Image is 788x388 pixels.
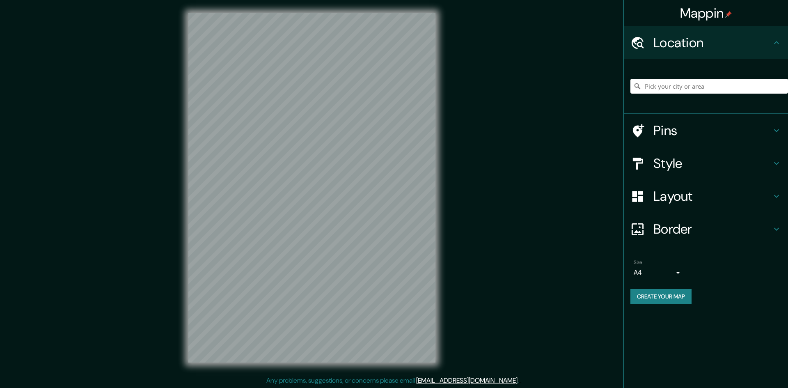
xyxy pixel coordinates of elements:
[634,259,642,266] label: Size
[653,122,772,139] h4: Pins
[416,376,518,385] a: [EMAIL_ADDRESS][DOMAIN_NAME]
[653,221,772,237] h4: Border
[624,180,788,213] div: Layout
[653,188,772,204] h4: Layout
[680,5,732,21] h4: Mappin
[266,376,519,386] p: Any problems, suggestions, or concerns please email .
[725,11,732,18] img: pin-icon.png
[624,26,788,59] div: Location
[653,155,772,172] h4: Style
[630,79,788,94] input: Pick your city or area
[630,289,692,304] button: Create your map
[624,147,788,180] div: Style
[624,213,788,246] div: Border
[519,376,520,386] div: .
[653,34,772,51] h4: Location
[188,13,435,363] canvas: Map
[634,266,683,279] div: A4
[624,114,788,147] div: Pins
[520,376,522,386] div: .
